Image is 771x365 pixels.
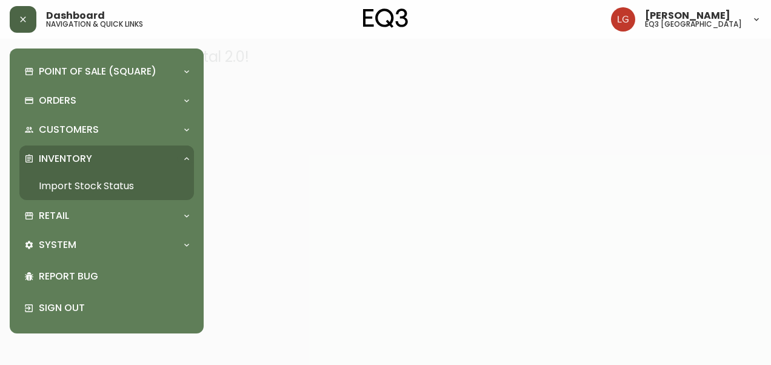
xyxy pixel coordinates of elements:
[39,238,76,252] p: System
[39,209,69,223] p: Retail
[39,152,92,166] p: Inventory
[19,146,194,172] div: Inventory
[46,11,105,21] span: Dashboard
[19,172,194,200] a: Import Stock Status
[19,58,194,85] div: Point of Sale (Square)
[19,203,194,229] div: Retail
[39,123,99,136] p: Customers
[39,65,156,78] p: Point of Sale (Square)
[611,7,635,32] img: da6fc1c196b8cb7038979a7df6c040e1
[19,261,194,292] div: Report Bug
[19,232,194,258] div: System
[39,301,189,315] p: Sign Out
[19,87,194,114] div: Orders
[39,94,76,107] p: Orders
[19,292,194,324] div: Sign Out
[645,21,742,28] h5: eq3 [GEOGRAPHIC_DATA]
[645,11,730,21] span: [PERSON_NAME]
[363,8,408,28] img: logo
[19,116,194,143] div: Customers
[46,21,143,28] h5: navigation & quick links
[39,270,189,283] p: Report Bug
